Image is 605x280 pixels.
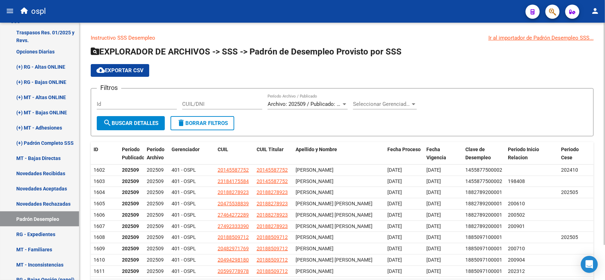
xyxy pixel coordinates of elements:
[218,212,249,218] span: 27464272289
[218,223,249,229] span: 27492333390
[6,7,14,15] mat-icon: menu
[387,201,402,206] span: [DATE]
[97,116,165,130] button: Buscar Detalles
[218,234,249,240] span: 20188509712
[561,167,578,173] span: 202410
[296,212,372,218] span: OCAMPO GARCIA NILDA ROXANA
[426,246,441,251] span: [DATE]
[465,147,491,160] span: Clave de Desempleo
[257,189,288,195] span: 20188278923
[172,234,196,240] span: 401 - OSPL
[31,4,46,19] span: ospl
[218,246,249,251] span: 20482971769
[426,257,441,263] span: [DATE]
[426,147,446,160] span: Fecha Vigencia
[218,257,249,263] span: 20494298180
[147,188,166,196] div: 202509
[426,212,441,218] span: [DATE]
[385,142,424,165] datatable-header-cell: Fecha Proceso
[91,64,149,77] button: Exportar CSV
[122,257,139,263] strong: 202509
[508,268,525,274] span: 202312
[426,167,441,173] span: [DATE]
[508,246,525,251] span: 200710
[94,178,105,184] span: 1603
[170,116,234,130] button: Borrar Filtros
[296,268,334,274] span: OCAMPO HINOJOSA HELENA VALEN
[387,257,402,263] span: [DATE]
[387,178,402,184] span: [DATE]
[172,178,196,184] span: 401 - OSPL
[218,147,228,152] span: CUIL
[426,268,441,274] span: [DATE]
[387,268,402,274] span: [DATE]
[353,101,410,107] span: Seleccionar Gerenciador
[147,267,166,275] div: 202509
[465,223,502,229] span: 1882789200001
[296,234,334,240] span: OCAMPO ADOLFO
[122,167,139,173] strong: 202509
[465,257,502,263] span: 1885097100001
[296,257,372,263] span: OCAMPO HINOJOSA ADAN JOSE
[508,257,525,263] span: 200904
[218,167,249,173] span: 20145587752
[147,256,166,264] div: 202509
[91,47,402,57] span: EXPLORADOR DE ARCHIVOS -> SSS -> Padrón de Desempleo Provisto por SSS
[257,201,288,206] span: 20188278923
[296,246,334,251] span: OCAMPO HINOJOSA ADRIAN SAMUE
[257,178,288,184] span: 20145587752
[122,246,139,251] strong: 202509
[147,177,166,185] div: 202509
[122,212,139,218] strong: 202509
[581,256,598,273] div: Open Intercom Messenger
[591,7,599,15] mat-icon: person
[147,166,166,174] div: 202509
[508,212,525,218] span: 200502
[122,268,139,274] strong: 202509
[122,201,139,206] strong: 202509
[147,233,166,241] div: 202509
[257,223,288,229] span: 20188278923
[94,147,98,152] span: ID
[94,212,105,218] span: 1606
[257,234,288,240] span: 20188509712
[424,142,463,165] datatable-header-cell: Fecha Vigencia
[257,246,288,251] span: 20188509712
[561,147,579,160] span: Periodo Cese
[426,178,441,184] span: [DATE]
[218,201,249,206] span: 20475538839
[465,234,502,240] span: 1885097100001
[218,178,249,184] span: 23184175584
[103,120,158,126] span: Buscar Detalles
[426,223,441,229] span: [DATE]
[508,178,525,184] span: 198408
[508,147,539,160] span: Periodo Inicio Relacion
[144,142,169,165] datatable-header-cell: Período Archivo
[119,142,144,165] datatable-header-cell: Período Publicado
[94,234,105,240] span: 1608
[172,201,196,206] span: 401 - OSPL
[94,201,105,206] span: 1605
[147,211,166,219] div: 202509
[296,147,337,152] span: Apellido y Nombre
[296,201,372,206] span: OCAMPO GARCIA EFRAIN JONATAN
[257,167,288,173] span: 20145587752
[122,223,139,229] strong: 202509
[505,142,558,165] datatable-header-cell: Periodo Inicio Relacion
[296,178,334,184] span: PIERONI CLAUDIA GUADALUPE
[558,142,594,165] datatable-header-cell: Periodo Cese
[177,120,228,126] span: Borrar Filtros
[218,189,249,195] span: 20188278923
[561,189,578,195] span: 202505
[488,34,594,42] div: Ir al importador de Padrón Desempleo SSS...
[91,35,155,41] a: Instructivo SSS Desempleo
[94,246,105,251] span: 1609
[172,147,200,152] span: Gerenciador
[122,234,139,240] strong: 202509
[96,67,144,74] span: Exportar CSV
[147,222,166,230] div: 202509
[508,223,525,229] span: 200901
[387,147,421,152] span: Fecha Proceso
[215,142,254,165] datatable-header-cell: CUIL
[426,189,441,195] span: [DATE]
